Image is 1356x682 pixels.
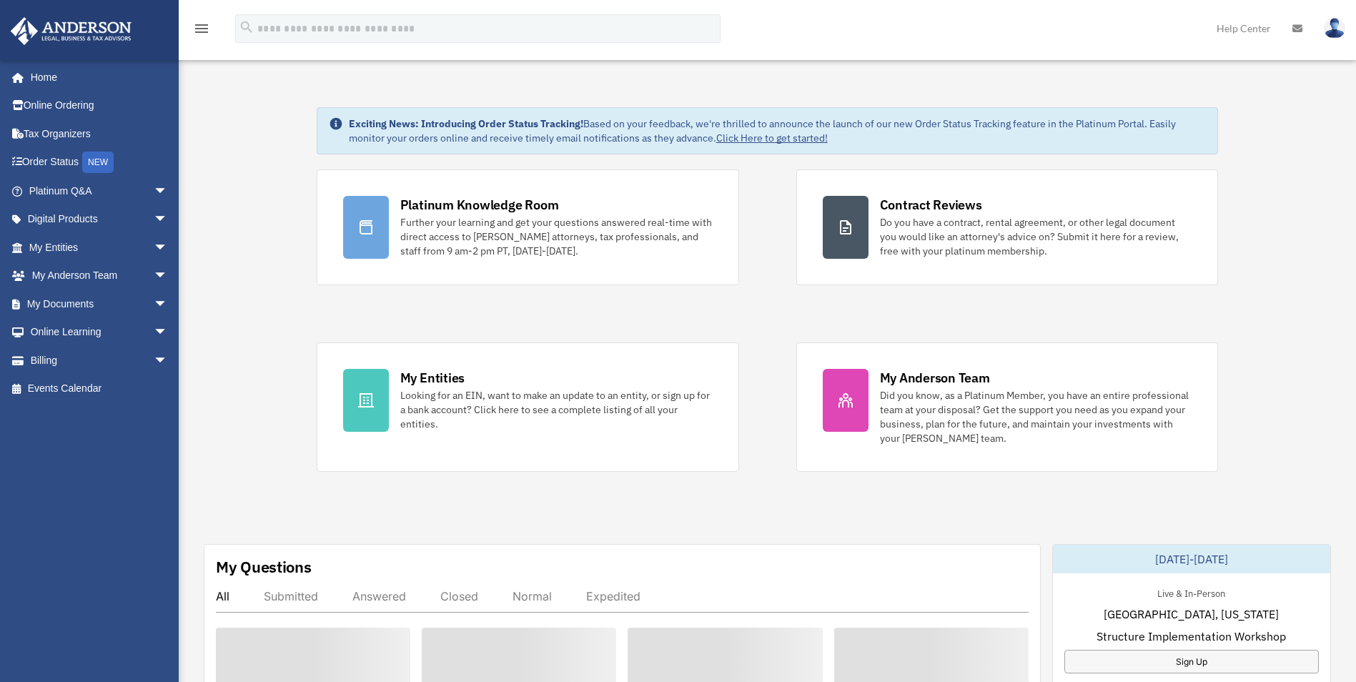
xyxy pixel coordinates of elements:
i: search [239,19,254,35]
div: Live & In-Person [1146,585,1237,600]
div: Normal [513,589,552,603]
a: Platinum Knowledge Room Further your learning and get your questions answered real-time with dire... [317,169,739,285]
span: arrow_drop_down [154,262,182,291]
a: Tax Organizers [10,119,189,148]
a: My Anderson Team Did you know, as a Platinum Member, you have an entire professional team at your... [796,342,1219,472]
span: [GEOGRAPHIC_DATA], [US_STATE] [1104,606,1279,623]
span: Structure Implementation Workshop [1097,628,1286,645]
div: Looking for an EIN, want to make an update to an entity, or sign up for a bank account? Click her... [400,388,713,431]
img: Anderson Advisors Platinum Portal [6,17,136,45]
div: My Anderson Team [880,369,990,387]
a: Online Learningarrow_drop_down [10,318,189,347]
img: User Pic [1324,18,1345,39]
a: Digital Productsarrow_drop_down [10,205,189,234]
a: My Anderson Teamarrow_drop_down [10,262,189,290]
div: My Entities [400,369,465,387]
a: Events Calendar [10,375,189,403]
div: My Questions [216,556,312,578]
div: NEW [82,152,114,173]
a: My Entities Looking for an EIN, want to make an update to an entity, or sign up for a bank accoun... [317,342,739,472]
div: Submitted [264,589,318,603]
span: arrow_drop_down [154,205,182,234]
a: menu [193,25,210,37]
span: arrow_drop_down [154,318,182,347]
span: arrow_drop_down [154,177,182,206]
span: arrow_drop_down [154,233,182,262]
a: Platinum Q&Aarrow_drop_down [10,177,189,205]
div: [DATE]-[DATE] [1053,545,1330,573]
div: Do you have a contract, rental agreement, or other legal document you would like an attorney's ad... [880,215,1192,258]
div: Platinum Knowledge Room [400,196,559,214]
a: Contract Reviews Do you have a contract, rental agreement, or other legal document you would like... [796,169,1219,285]
a: Sign Up [1064,650,1319,673]
i: menu [193,20,210,37]
div: Expedited [586,589,640,603]
strong: Exciting News: Introducing Order Status Tracking! [349,117,583,130]
span: arrow_drop_down [154,346,182,375]
span: arrow_drop_down [154,290,182,319]
div: Based on your feedback, we're thrilled to announce the launch of our new Order Status Tracking fe... [349,117,1207,145]
a: Click Here to get started! [716,132,828,144]
div: Answered [352,589,406,603]
div: Closed [440,589,478,603]
div: All [216,589,229,603]
a: Billingarrow_drop_down [10,346,189,375]
a: My Entitiesarrow_drop_down [10,233,189,262]
a: My Documentsarrow_drop_down [10,290,189,318]
a: Order StatusNEW [10,148,189,177]
div: Did you know, as a Platinum Member, you have an entire professional team at your disposal? Get th... [880,388,1192,445]
div: Contract Reviews [880,196,982,214]
a: Home [10,63,182,92]
a: Online Ordering [10,92,189,120]
div: Further your learning and get your questions answered real-time with direct access to [PERSON_NAM... [400,215,713,258]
